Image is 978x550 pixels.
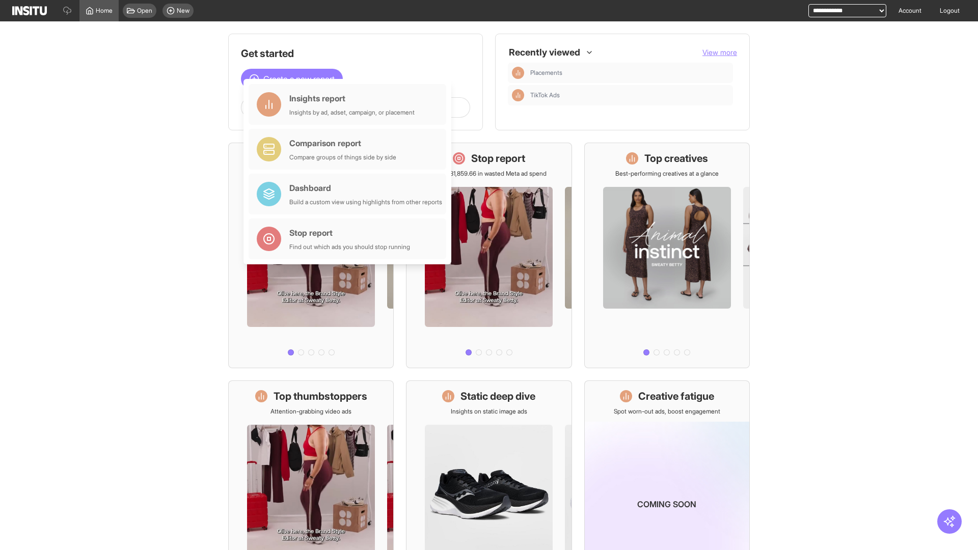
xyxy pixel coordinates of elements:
[263,73,335,85] span: Create a new report
[289,108,415,117] div: Insights by ad, adset, campaign, or placement
[289,198,442,206] div: Build a custom view using highlights from other reports
[615,170,719,178] p: Best-performing creatives at a glance
[274,389,367,403] h1: Top thumbstoppers
[530,69,729,77] span: Placements
[177,7,189,15] span: New
[584,143,750,368] a: Top creativesBest-performing creatives at a glance
[270,407,351,416] p: Attention-grabbing video ads
[460,389,535,403] h1: Static deep dive
[137,7,152,15] span: Open
[289,92,415,104] div: Insights report
[451,407,527,416] p: Insights on static image ads
[241,69,343,89] button: Create a new report
[530,91,729,99] span: TikTok Ads
[12,6,47,15] img: Logo
[241,46,470,61] h1: Get started
[406,143,572,368] a: Stop reportSave £31,859.66 in wasted Meta ad spend
[512,89,524,101] div: Insights
[471,151,525,166] h1: Stop report
[702,48,737,57] span: View more
[702,47,737,58] button: View more
[530,91,560,99] span: TikTok Ads
[512,67,524,79] div: Insights
[289,182,442,194] div: Dashboard
[289,243,410,251] div: Find out which ads you should stop running
[530,69,562,77] span: Placements
[289,153,396,161] div: Compare groups of things side by side
[431,170,547,178] p: Save £31,859.66 in wasted Meta ad spend
[289,137,396,149] div: Comparison report
[289,227,410,239] div: Stop report
[96,7,113,15] span: Home
[228,143,394,368] a: What's live nowSee all active ads instantly
[644,151,708,166] h1: Top creatives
